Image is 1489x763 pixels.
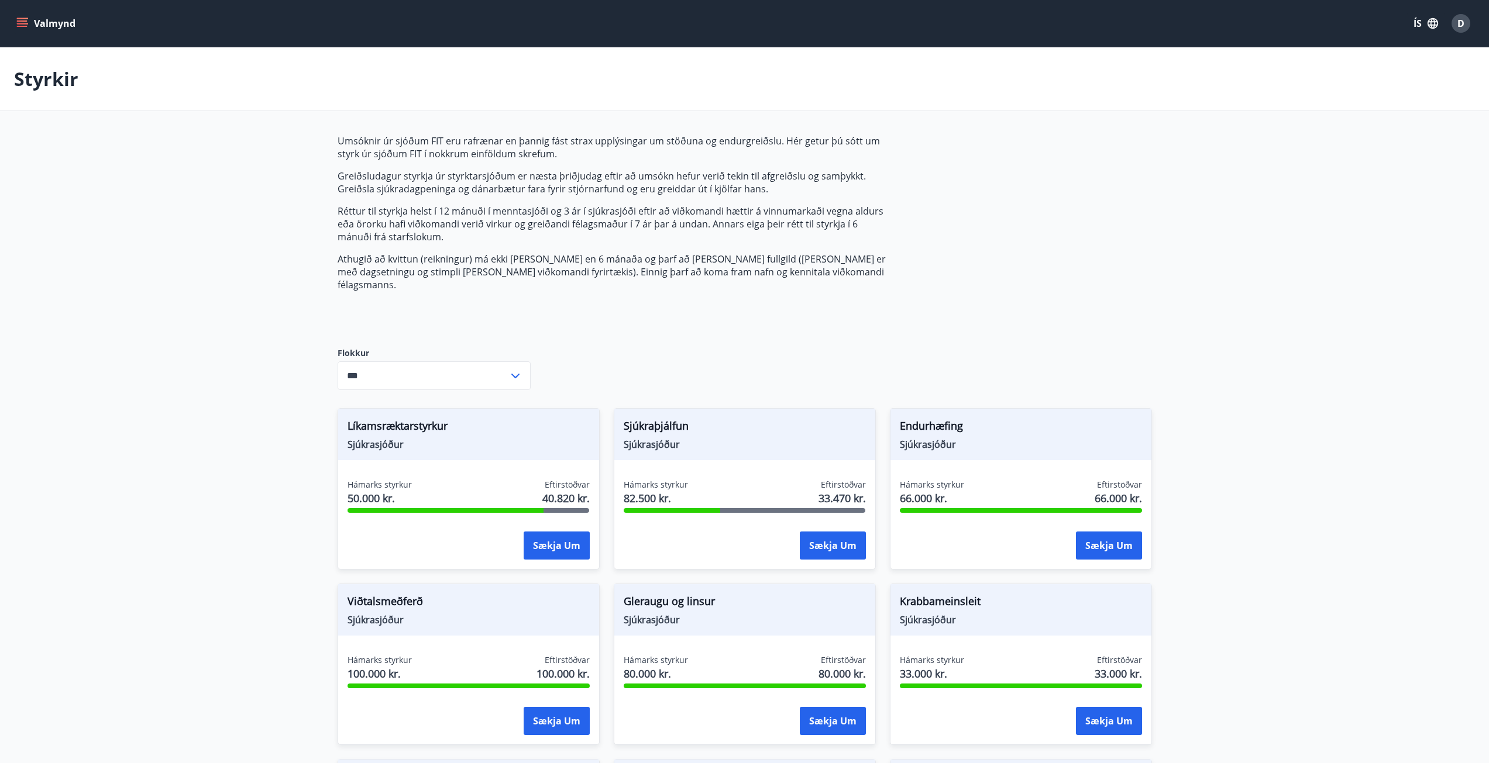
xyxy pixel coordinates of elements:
[624,593,866,613] span: Gleraugu og linsur
[524,707,590,735] button: Sækja um
[900,593,1142,613] span: Krabbameinsleit
[819,491,866,506] span: 33.470 kr.
[348,593,590,613] span: Viðtalsmeðferð
[348,491,412,506] span: 50.000 kr.
[624,479,688,491] span: Hámarks styrkur
[1097,654,1142,666] span: Eftirstöðvar
[624,666,688,681] span: 80.000 kr.
[900,491,964,506] span: 66.000 kr.
[624,418,866,438] span: Sjúkraþjálfun
[819,666,866,681] span: 80.000 kr.
[900,418,1142,438] span: Endurhæfing
[14,13,80,34] button: menu
[1076,531,1142,560] button: Sækja um
[537,666,590,681] span: 100.000 kr.
[624,613,866,626] span: Sjúkrasjóður
[1407,13,1445,34] button: ÍS
[542,491,590,506] span: 40.820 kr.
[348,613,590,626] span: Sjúkrasjóður
[545,654,590,666] span: Eftirstöðvar
[348,438,590,451] span: Sjúkrasjóður
[338,253,890,291] p: Athugið að kvittun (reikningur) má ekki [PERSON_NAME] en 6 mánaða og þarf að [PERSON_NAME] fullgi...
[1447,9,1475,37] button: D
[900,654,964,666] span: Hámarks styrkur
[624,654,688,666] span: Hámarks styrkur
[338,205,890,243] p: Réttur til styrkja helst í 12 mánuði í menntasjóði og 3 ár í sjúkrasjóði eftir að viðkomandi hætt...
[624,438,866,451] span: Sjúkrasjóður
[821,479,866,491] span: Eftirstöðvar
[900,666,964,681] span: 33.000 kr.
[545,479,590,491] span: Eftirstöðvar
[338,170,890,195] p: Greiðsludagur styrkja úr styrktarsjóðum er næsta þriðjudag eftir að umsókn hefur verið tekin til ...
[800,707,866,735] button: Sækja um
[14,66,78,92] p: Styrkir
[524,531,590,560] button: Sækja um
[800,531,866,560] button: Sækja um
[900,438,1142,451] span: Sjúkrasjóður
[348,666,412,681] span: 100.000 kr.
[900,479,964,491] span: Hámarks styrkur
[1097,479,1142,491] span: Eftirstöðvar
[821,654,866,666] span: Eftirstöðvar
[338,134,890,160] p: Umsóknir úr sjóðum FIT eru rafrænar en þannig fást strax upplýsingar um stöðuna og endurgreiðslu....
[624,491,688,506] span: 82.500 kr.
[1457,17,1464,30] span: D
[348,418,590,438] span: Líkamsræktarstyrkur
[348,654,412,666] span: Hámarks styrkur
[1095,666,1142,681] span: 33.000 kr.
[1076,707,1142,735] button: Sækja um
[1095,491,1142,506] span: 66.000 kr.
[338,347,531,359] label: Flokkur
[900,613,1142,626] span: Sjúkrasjóður
[348,479,412,491] span: Hámarks styrkur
